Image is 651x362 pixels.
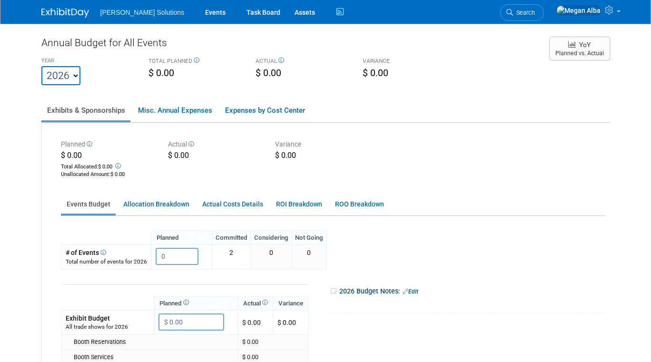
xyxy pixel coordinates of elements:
[292,231,326,245] th: Not Going
[212,245,251,269] td: 2
[148,68,174,78] span: $ 0.00
[277,319,296,326] span: $ 0.00
[549,37,610,60] button: YoY Planned vs. Actual
[579,41,591,49] span: YoY
[168,150,261,163] div: $ 0.00
[61,151,82,160] span: $ 0.00
[273,296,308,310] th: Variance
[61,161,154,171] div: Total Allocated:
[270,195,327,214] a: ROI Breakdown
[61,171,154,178] div: :
[41,57,134,66] div: YEAR
[275,139,368,150] div: Variance
[500,4,544,21] a: Search
[403,288,418,295] a: Edit
[513,9,535,16] span: Search
[61,139,154,150] div: Planned
[61,171,109,177] span: Unallocated Amount
[556,5,601,16] img: Megan Alba
[61,195,116,214] a: Events Budget
[251,231,292,245] th: Considering
[66,258,147,266] div: Total number of events for 2026
[66,248,147,257] div: # of Events
[98,164,112,170] span: $ 0.00
[154,296,238,310] th: Planned
[363,57,455,67] div: VARIANCE
[168,139,261,150] div: Actual
[118,195,195,214] a: Allocation Breakdown
[41,100,130,120] a: Exhibits & Sponsorships
[251,245,292,269] td: 0
[151,231,212,245] th: Planned
[256,57,348,67] div: ACTUAL
[148,57,241,67] div: TOTAL PLANNED
[41,36,540,55] div: Annual Budget for All Events
[256,68,281,78] span: $ 0.00
[197,195,268,214] a: Actual Costs Details
[275,151,296,160] span: $ 0.00
[41,8,89,18] img: ExhibitDay
[74,353,234,362] div: Booth Services
[329,195,389,214] a: ROO Breakdown
[238,310,273,334] td: $ 0.00
[74,338,234,346] div: Booth Reservations
[212,231,251,245] th: Committed
[66,323,150,331] div: All trade shows for 2026
[219,100,310,120] a: Expenses by Cost Center
[238,296,273,310] th: Actual
[110,171,125,177] span: $ 0.00
[292,245,326,269] td: 0
[66,313,150,323] div: Exhibit Budget
[132,100,217,120] a: Misc. Annual Expenses
[363,68,388,78] span: $ 0.00
[100,9,185,16] span: [PERSON_NAME] Solutions
[330,284,605,299] div: 2026 Budget Notes:
[238,334,308,350] td: $ 0.00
